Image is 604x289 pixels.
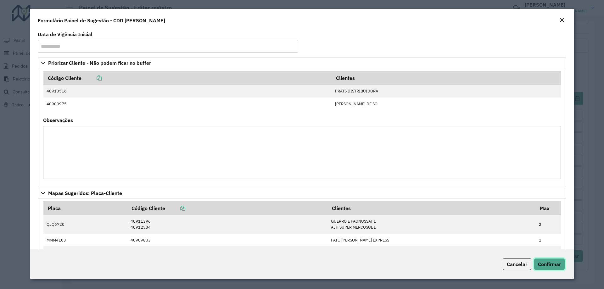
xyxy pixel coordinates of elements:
[327,215,535,234] td: GUERRO E PAGNUSSAT L AJH SUPER MERCOSUL L
[327,234,535,246] td: PATO [PERSON_NAME] EXPRESS
[38,58,566,68] a: Priorizar Cliente - Não podem ficar no buffer
[43,202,127,215] th: Placa
[332,85,561,97] td: PRATS DISTRIBUIDORA
[48,60,151,65] span: Priorizar Cliente - Não podem ficar no buffer
[332,71,561,85] th: Clientes
[38,31,92,38] label: Data de Vigência Inicial
[127,215,327,234] td: 40911396 40912534
[559,18,564,23] em: Fechar
[43,116,73,124] label: Observações
[534,258,565,270] button: Confirmar
[536,215,561,234] td: 2
[327,202,535,215] th: Clientes
[38,68,566,187] div: Priorizar Cliente - Não podem ficar no buffer
[127,234,327,246] td: 40909803
[327,246,535,265] td: ITALO SUPERMERCADOS LTDA NO PONTO LARANJEIRAS
[536,234,561,246] td: 1
[503,258,531,270] button: Cancelar
[43,234,127,246] td: MMM4103
[43,246,127,265] td: DJE1A51
[43,71,332,85] th: Código Cliente
[557,16,566,25] button: Close
[507,261,527,267] span: Cancelar
[48,191,122,196] span: Mapas Sugeridos: Placa-Cliente
[81,75,102,81] a: Copiar
[536,246,561,265] td: 2
[38,17,165,24] h4: Formulário Painel de Sugestão - CDD [PERSON_NAME]
[332,97,561,110] td: [PERSON_NAME] DE SO
[165,205,185,211] a: Copiar
[127,246,327,265] td: 34832847 40917506
[43,85,332,97] td: 40913516
[538,261,561,267] span: Confirmar
[43,215,127,234] td: QJQ6720
[127,202,327,215] th: Código Cliente
[38,188,566,198] a: Mapas Sugeridos: Placa-Cliente
[43,97,332,110] td: 40900975
[536,202,561,215] th: Max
